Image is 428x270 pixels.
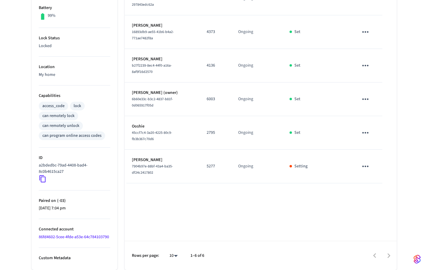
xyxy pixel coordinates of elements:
p: a2bdedbc-79ad-4408-bad4-8c0b4615ca27 [39,162,108,175]
a: 86fd4602-5cee-4fde-a53e-64c784103790 [39,234,109,240]
div: can remotely lock [42,113,74,119]
p: ID [39,155,110,161]
td: Ongoing [231,82,283,116]
p: 5277 [207,163,224,169]
span: 7904b97e-88bf-43a4-ba35-df24c2417802 [132,164,173,175]
p: Location [39,64,110,70]
p: 2795 [207,130,224,136]
p: Set [294,96,300,102]
span: 16893db9-ae55-41b6-b4a2-771ae7482f8a [132,29,174,41]
td: Ongoing [231,150,283,183]
p: Set [294,130,300,136]
div: can program online access codes [42,133,102,139]
td: Ongoing [231,116,283,150]
p: Lock Status [39,35,110,41]
p: Battery [39,5,110,11]
td: Ongoing [231,49,283,82]
span: ( -03 ) [56,198,66,204]
p: Paired on [39,198,110,204]
p: 4136 [207,62,224,69]
p: [PERSON_NAME] (owner) [132,90,192,96]
p: 4373 [207,29,224,35]
p: [PERSON_NAME] [132,56,192,62]
p: Set [294,29,300,35]
p: Locked [39,43,110,49]
div: access_code [42,103,65,109]
img: SeamLogoGradient.69752ec5.svg [414,254,421,264]
div: can remotely unlock [42,123,79,129]
p: Rows per page: [132,253,159,259]
span: b27f2239-8ec4-44f0-a16a-8af9f16d2570 [132,63,172,74]
p: 6003 [207,96,224,102]
p: 1–6 of 6 [190,253,204,259]
p: My home [39,72,110,78]
p: 99% [48,13,56,19]
p: [PERSON_NAME] [132,22,192,29]
div: 10 [166,251,181,260]
div: lock [74,103,81,109]
p: [DATE] 7:04 pm [39,205,110,211]
span: 6b60e33c-b3c2-4837-b81f-0d065917f05d [132,97,173,108]
p: [PERSON_NAME] [132,157,192,163]
td: Ongoing [231,15,283,49]
span: 45ccf7c4-3a20-4225-80c9-fb3b367c70d6 [132,130,172,142]
p: Setting [294,163,308,169]
p: Connected account [39,226,110,232]
p: Set [294,62,300,69]
p: Ooshie [132,123,192,130]
p: Capabilities [39,93,110,99]
p: Custom Metadata [39,255,110,261]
